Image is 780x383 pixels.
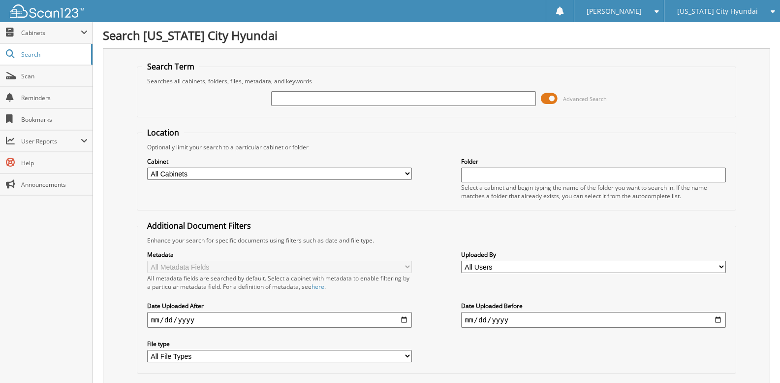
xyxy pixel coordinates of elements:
legend: Location [142,127,184,138]
span: Search [21,50,86,59]
div: Optionally limit your search to a particular cabinet or folder [142,143,731,151]
div: Enhance your search for specific documents using filters such as date and file type. [142,236,731,244]
label: Date Uploaded After [147,302,412,310]
label: Uploaded By [461,250,726,259]
a: here [312,282,324,291]
img: scan123-logo-white.svg [10,4,84,18]
input: end [461,312,726,328]
div: All metadata fields are searched by default. Select a cabinet with metadata to enable filtering b... [147,274,412,291]
label: Metadata [147,250,412,259]
span: Advanced Search [563,95,607,103]
span: Bookmarks [21,115,88,124]
span: Reminders [21,94,88,102]
span: Scan [21,72,88,80]
div: Select a cabinet and begin typing the name of the folder you want to search in. If the name match... [461,183,726,200]
label: Cabinet [147,157,412,166]
h1: Search [US_STATE] City Hyundai [103,27,770,43]
span: Help [21,159,88,167]
span: User Reports [21,137,81,145]
span: [US_STATE] City Hyundai [677,8,758,14]
span: Cabinets [21,29,81,37]
span: [PERSON_NAME] [587,8,642,14]
span: Announcements [21,180,88,189]
label: Date Uploaded Before [461,302,726,310]
label: File type [147,340,412,348]
legend: Additional Document Filters [142,220,256,231]
legend: Search Term [142,61,199,72]
input: start [147,312,412,328]
label: Folder [461,157,726,166]
div: Searches all cabinets, folders, files, metadata, and keywords [142,77,731,85]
